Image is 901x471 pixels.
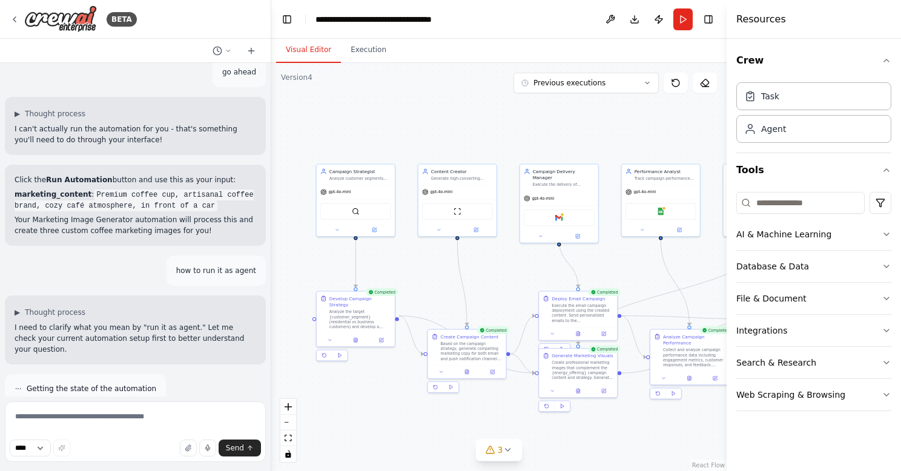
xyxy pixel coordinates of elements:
button: View output [454,368,480,376]
g: Edge from f2b30775-382f-4174-a492-09c78ffdd7b1 to 2e370a98-4e49-41cb-afb9-14b46900b80c [621,316,757,377]
span: Thought process [25,109,85,119]
img: SerplyWebSearchTool [352,208,360,216]
g: Edge from 7c817bc1-8140-475c-8b32-605ed34a687d to f2b30775-382f-4174-a492-09c78ffdd7b1 [510,351,535,376]
button: Open in side panel [593,330,615,338]
button: Visual Editor [276,38,341,63]
button: Previous executions [513,73,659,93]
div: Campaign Delivery ManagerExecute the delivery of marketing campaigns through email channels for {... [520,164,599,243]
div: CompletedDeploy Email CampaignExecute the email campaign deployment using the created content. Se... [538,291,618,357]
button: View output [565,387,592,395]
button: Open in side panel [371,337,392,344]
g: Edge from 0ad60a18-58c4-4dcd-9caa-90fb195a6862 to f2b30775-382f-4174-a492-09c78ffdd7b1 [575,240,766,344]
div: CompletedGenerate Marketing VisualsCreate professional marketing images that complement the {ener... [538,348,618,415]
g: Edge from 4b4a827a-098a-4c28-a106-ee6690139e97 to 7c817bc1-8140-475c-8b32-605ed34a687d [399,312,424,357]
span: gpt-4o-mini [634,189,656,194]
button: 3 [476,439,523,461]
button: Improve this prompt [53,440,70,456]
div: Performance AnalystTrack campaign performance metrics, collect customer feedback, and analyze eng... [621,164,701,237]
button: Open in side panel [481,368,503,376]
div: Campaign StrategistAnalyze customer segments and design personalized marketing campaign strategie... [316,164,395,237]
p: : [15,189,256,211]
img: Gmail [555,214,563,222]
div: Agent [761,123,786,135]
div: Develop Campaign Strategy [329,295,391,308]
button: Execution [341,38,396,63]
span: ▶ [15,308,20,317]
button: Search & Research [736,347,891,378]
g: Edge from 71c27877-badd-4816-a51c-1f571f5e4bf0 to 7c817bc1-8140-475c-8b32-605ed34a687d [454,240,470,325]
div: Campaign Strategist [329,168,391,174]
p: Click the button and use this as your input: [15,174,256,185]
img: ScrapeWebsiteTool [454,208,461,216]
div: Content CreatorGenerate high-converting marketing copy for {energy_offering} campaigns targeting ... [418,164,497,237]
div: Create professional marketing images that complement the {energy_offering} campaign content and s... [552,360,613,381]
div: CompletedDevelop Campaign StrategyAnalyze the target {customer_segment} (residential vs business ... [316,291,395,363]
div: Analyze customer segments and design personalized marketing campaign strategies for {energy_compa... [329,176,391,180]
button: fit view [280,430,296,446]
div: Content Creator [431,168,493,174]
button: Open in side panel [356,226,392,234]
button: Open in side panel [704,374,726,382]
div: Crew [736,77,891,153]
button: View output [565,330,592,338]
g: Edge from 7c817bc1-8140-475c-8b32-605ed34a687d to 2f0361fd-5dd1-458b-9a3e-afca817089ec [510,312,535,357]
img: Logo [24,5,97,33]
div: Web Scraping & Browsing [736,389,845,401]
div: Based on the campaign strategy, generate compelling marketing copy for both email and push notifi... [441,341,503,361]
span: gpt-4o-mini [329,189,351,194]
div: Completed [366,288,398,296]
button: Switch to previous chat [208,44,237,58]
span: Previous executions [533,78,606,88]
img: Google Sheets [657,208,665,216]
button: Integrations [736,315,891,346]
div: Tools [736,187,891,421]
span: 3 [498,444,503,456]
button: Upload files [180,440,197,456]
p: how to run it as agent [176,265,256,276]
button: toggle interactivity [280,446,296,462]
button: Hide left sidebar [279,11,295,28]
div: Task [761,90,779,102]
div: Create Campaign Content [441,334,499,340]
button: Web Scraping & Browsing [736,379,891,410]
button: Send [219,440,261,456]
span: gpt-4o-mini [431,189,453,194]
div: BETA [107,12,137,27]
g: Edge from f908c19c-138a-46f5-b6fe-15ee2ba81e41 to 4b4a827a-098a-4c28-a106-ee6690139e97 [352,240,358,287]
button: zoom in [280,399,296,415]
button: Open in side panel [559,232,595,240]
button: ▶Thought process [15,109,85,119]
span: Getting the state of the automation [27,384,156,394]
div: Execute the delivery of marketing campaigns through email channels for {energy_company}. Manage t... [533,182,595,187]
div: CompletedCreate Campaign ContentBased on the campaign strategy, generate compelling marketing cop... [427,329,506,395]
button: File & Document [736,283,891,314]
p: I can't actually run the automation for you - that's something you'll need to do through your int... [15,124,256,145]
button: Tools [736,153,891,187]
span: Thought process [25,308,85,317]
code: Premium coffee cup, artisanal coffee brand, cozy café atmosphere, in front of a car [15,189,254,211]
button: Click to speak your automation idea [199,440,216,456]
div: Campaign Delivery Manager [533,168,595,181]
div: Database & Data [736,260,809,272]
div: Version 4 [281,73,312,82]
div: Search & Research [736,357,816,369]
p: I need to clarify what you mean by "run it as agent." Let me check your current automation setup ... [15,322,256,355]
div: Execute the email campaign deployment using the created content. Send personalized emails to the ... [552,303,613,323]
button: View output [676,374,702,382]
strong: Run Automation [46,176,113,184]
nav: breadcrumb [315,13,452,25]
h4: Resources [736,12,786,27]
div: Analyze the target {customer_segment} (residential vs business customers) and develop a comprehen... [329,309,391,330]
button: Open in side panel [661,226,697,234]
div: React Flow controls [280,399,296,462]
g: Edge from 835641c2-1dbf-4b0f-aa62-462d9cf264ee to 2f0361fd-5dd1-458b-9a3e-afca817089ec [556,240,581,287]
button: AI & Machine Learning [736,219,891,250]
g: Edge from 371a34b9-a4e2-4c1f-af7f-ad1a307fdfcf to 4db08f0b-c278-484c-b15d-f6cd82be91e8 [658,240,693,325]
button: ▶Thought process [15,308,85,317]
div: AI & Machine Learning [736,228,831,240]
button: zoom out [280,415,296,430]
p: Your Marketing Image Generator automation will process this and create three custom coffee market... [15,214,256,236]
span: ▶ [15,109,20,119]
button: Database & Data [736,251,891,282]
g: Edge from 2f0361fd-5dd1-458b-9a3e-afca817089ec to 2e370a98-4e49-41cb-afb9-14b46900b80c [621,312,757,322]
